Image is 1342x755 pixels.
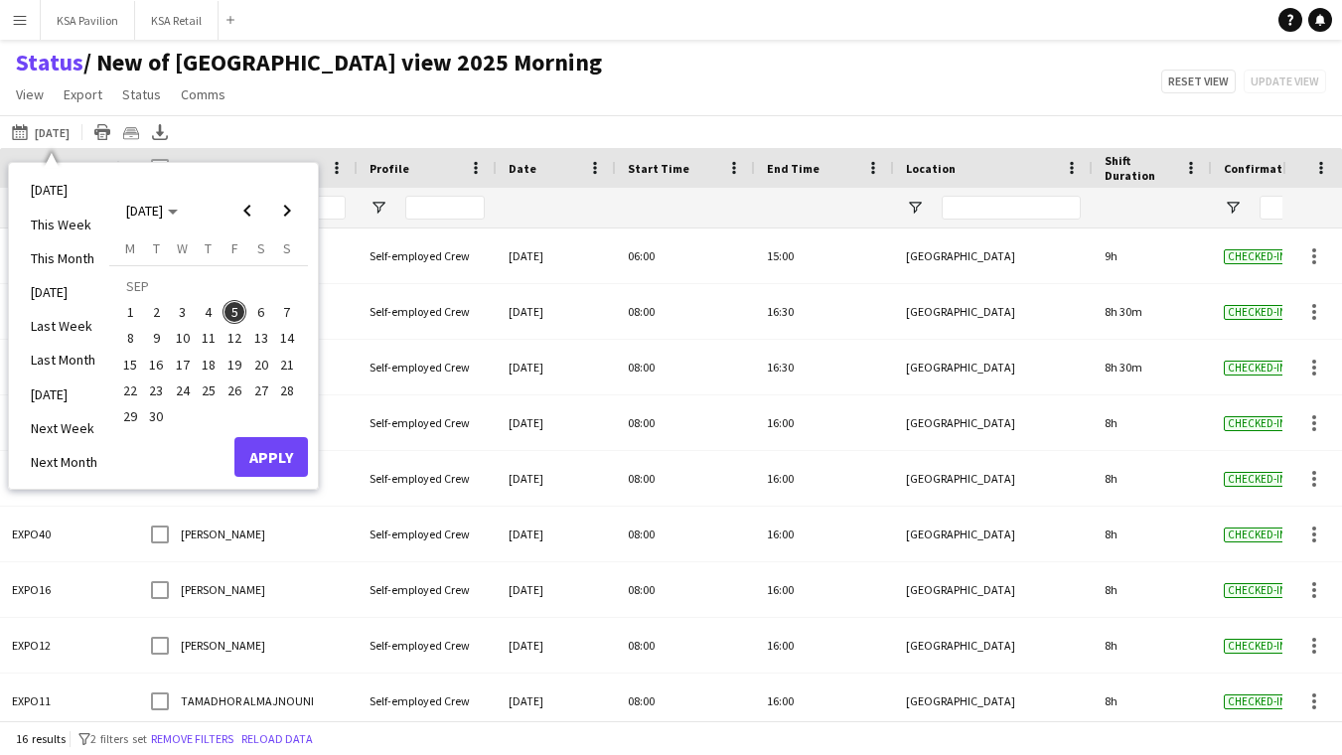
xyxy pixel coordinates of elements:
[117,273,300,299] td: SEP
[126,202,163,220] span: [DATE]
[1093,284,1212,339] div: 8h 30m
[628,161,689,176] span: Start Time
[906,199,924,217] button: Open Filter Menu
[616,562,755,617] div: 08:00
[170,377,196,403] button: 24-09-2025
[405,196,485,220] input: Profile Filter Input
[153,239,160,257] span: T
[267,191,307,230] button: Next month
[894,284,1093,339] div: [GEOGRAPHIC_DATA]
[509,161,536,176] span: Date
[1093,395,1212,450] div: 8h
[222,377,247,403] button: 26-09-2025
[894,674,1093,728] div: [GEOGRAPHIC_DATA]
[19,411,109,445] li: Next Week
[370,199,387,217] button: Open Filter Menu
[755,562,894,617] div: 16:00
[237,728,317,750] button: Reload data
[616,618,755,673] div: 08:00
[358,284,497,339] div: Self-employed Crew
[196,325,222,351] button: 11-09-2025
[358,618,497,673] div: Self-employed Crew
[19,445,109,479] li: Next Month
[249,353,273,377] span: 20
[171,353,195,377] span: 17
[275,353,299,377] span: 21
[119,120,143,144] app-action-btn: Crew files as ZIP
[942,196,1081,220] input: Location Filter Input
[19,173,109,207] li: [DATE]
[125,239,135,257] span: M
[145,300,169,324] span: 2
[894,340,1093,394] div: [GEOGRAPHIC_DATA]
[249,300,273,324] span: 6
[257,239,265,257] span: S
[145,404,169,428] span: 30
[41,1,135,40] button: KSA Pavilion
[370,161,409,176] span: Profile
[223,378,246,402] span: 26
[8,81,52,107] a: View
[19,275,109,309] li: [DATE]
[755,228,894,283] div: 15:00
[143,377,169,403] button: 23-09-2025
[274,325,300,351] button: 14-09-2025
[118,327,142,351] span: 8
[196,299,222,325] button: 04-09-2025
[90,120,114,144] app-action-btn: Print
[1161,70,1236,93] button: Reset view
[148,120,172,144] app-action-btn: Export XLSX
[1093,451,1212,506] div: 8h
[181,161,213,176] span: Name
[145,327,169,351] span: 9
[197,300,221,324] span: 4
[143,352,169,377] button: 16-09-2025
[8,120,74,144] button: [DATE]
[616,340,755,394] div: 08:00
[64,85,102,103] span: Export
[249,378,273,402] span: 27
[171,378,195,402] span: 24
[205,239,212,257] span: T
[1093,340,1212,394] div: 8h 30m
[1224,416,1290,431] span: Checked-in
[143,403,169,429] button: 30-09-2025
[56,81,110,107] a: Export
[249,327,273,351] span: 13
[755,507,894,561] div: 16:00
[222,352,247,377] button: 19-09-2025
[145,378,169,402] span: 23
[1093,507,1212,561] div: 8h
[1224,161,1341,176] span: Confirmation Status
[170,299,196,325] button: 03-09-2025
[247,352,273,377] button: 20-09-2025
[358,340,497,394] div: Self-employed Crew
[118,193,186,228] button: Choose month and year
[16,85,44,103] span: View
[19,309,109,343] li: Last Week
[1224,305,1290,320] span: Checked-in
[894,451,1093,506] div: [GEOGRAPHIC_DATA]
[118,353,142,377] span: 15
[894,507,1093,561] div: [GEOGRAPHIC_DATA]
[1224,199,1242,217] button: Open Filter Menu
[358,507,497,561] div: Self-employed Crew
[1224,528,1290,542] span: Checked-in
[358,451,497,506] div: Self-employed Crew
[1224,472,1290,487] span: Checked-in
[1093,228,1212,283] div: 9h
[1224,249,1290,264] span: Checked-in
[497,395,616,450] div: [DATE]
[122,85,161,103] span: Status
[135,1,219,40] button: KSA Retail
[171,327,195,351] span: 10
[755,340,894,394] div: 16:30
[19,208,109,241] li: This Week
[16,48,83,77] a: Status
[177,239,188,257] span: W
[19,343,109,377] li: Last Month
[247,377,273,403] button: 27-09-2025
[755,674,894,728] div: 16:00
[222,299,247,325] button: 05-09-2025
[894,618,1093,673] div: [GEOGRAPHIC_DATA]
